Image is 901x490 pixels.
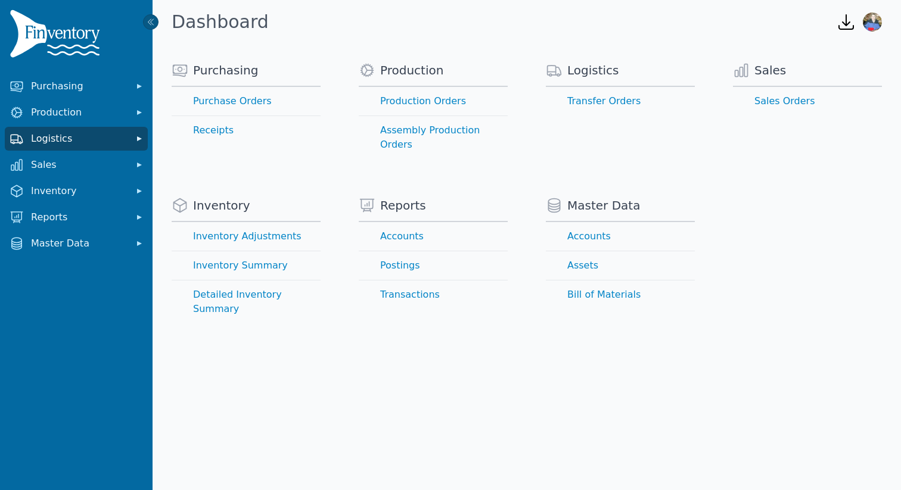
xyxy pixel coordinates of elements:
[359,251,508,280] a: Postings
[359,87,508,116] a: Production Orders
[193,62,258,79] span: Purchasing
[546,222,695,251] a: Accounts
[567,197,640,214] span: Master Data
[5,153,148,177] button: Sales
[172,251,321,280] a: Inventory Summary
[31,210,126,224] span: Reports
[31,79,126,93] span: Purchasing
[863,13,882,32] img: Jennifer Keith
[733,87,882,116] a: Sales Orders
[172,222,321,251] a: Inventory Adjustments
[754,62,786,79] span: Sales
[380,62,443,79] span: Production
[172,116,321,145] a: Receipts
[10,10,105,63] img: Finventory
[31,184,126,198] span: Inventory
[359,116,508,159] a: Assembly Production Orders
[5,101,148,124] button: Production
[172,280,321,323] a: Detailed Inventory Summary
[5,74,148,98] button: Purchasing
[5,179,148,203] button: Inventory
[31,236,126,251] span: Master Data
[359,280,508,309] a: Transactions
[546,87,695,116] a: Transfer Orders
[567,62,619,79] span: Logistics
[380,197,426,214] span: Reports
[5,232,148,255] button: Master Data
[5,127,148,151] button: Logistics
[31,105,126,120] span: Production
[5,205,148,229] button: Reports
[359,222,508,251] a: Accounts
[546,280,695,309] a: Bill of Materials
[546,251,695,280] a: Assets
[31,132,126,146] span: Logistics
[172,11,269,33] h1: Dashboard
[172,87,321,116] a: Purchase Orders
[193,197,250,214] span: Inventory
[31,158,126,172] span: Sales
